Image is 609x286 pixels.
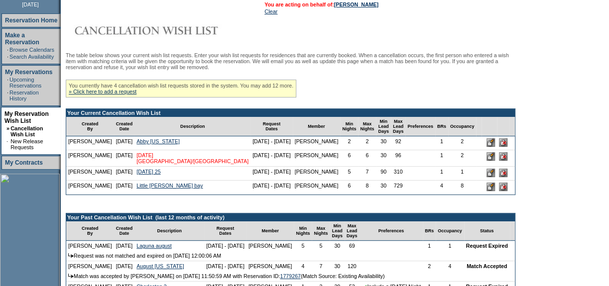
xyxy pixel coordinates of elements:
[293,136,341,150] td: [PERSON_NAME]
[66,136,114,150] td: [PERSON_NAME]
[68,274,74,278] img: arrow.gif
[114,117,135,136] td: Created Date
[136,169,160,175] a: [DATE] 25
[280,273,301,279] a: 1779267
[252,169,291,175] nobr: [DATE] - [DATE]
[435,117,448,136] td: BRs
[66,167,114,181] td: [PERSON_NAME]
[136,152,248,164] a: [DATE] [GEOGRAPHIC_DATA]/[GEOGRAPHIC_DATA]
[10,138,43,150] a: New Release Requests
[359,221,423,241] td: Preferences
[312,221,330,241] td: Max Nights
[467,263,507,269] nobr: Match Accepted
[7,54,8,60] td: ·
[340,117,358,136] td: Min Nights
[358,181,376,194] td: 8
[448,181,477,194] td: 8
[114,136,135,150] td: [DATE]
[312,261,330,271] td: 7
[358,150,376,167] td: 6
[6,138,9,150] td: ·
[252,183,291,189] nobr: [DATE] - [DATE]
[264,1,378,7] span: You are acting on behalf of:
[391,117,406,136] td: Max Lead Days
[7,77,8,89] td: ·
[66,221,114,241] td: Created By
[114,167,135,181] td: [DATE]
[340,136,358,150] td: 2
[340,181,358,194] td: 6
[499,183,507,191] input: Delete this Request
[448,117,477,136] td: Occupancy
[9,77,41,89] a: Upcoming Reservations
[9,90,39,101] a: Reservation History
[252,138,291,144] nobr: [DATE] - [DATE]
[499,152,507,161] input: Delete this Request
[66,213,515,221] td: Your Past Cancellation Wish List (last 12 months of activity)
[250,117,293,136] td: Request Dates
[358,117,376,136] td: Max Nights
[448,167,477,181] td: 1
[436,261,464,271] td: 4
[5,17,57,24] a: Reservation Home
[5,69,52,76] a: My Reservations
[376,117,391,136] td: Min Lead Days
[345,221,360,241] td: Max Lead Days
[464,221,510,241] td: Status
[358,136,376,150] td: 2
[6,125,9,131] b: »
[66,117,114,136] td: Created By
[136,183,203,189] a: Little [PERSON_NAME] bay
[293,150,341,167] td: [PERSON_NAME]
[376,150,391,167] td: 30
[206,263,244,269] nobr: [DATE] - [DATE]
[206,243,244,249] nobr: [DATE] - [DATE]
[114,261,135,271] td: [DATE]
[246,241,294,251] td: [PERSON_NAME]
[330,221,345,241] td: Min Lead Days
[136,263,184,269] a: August [US_STATE]
[246,261,294,271] td: [PERSON_NAME]
[435,181,448,194] td: 4
[66,150,114,167] td: [PERSON_NAME]
[436,221,464,241] td: Occupancy
[376,136,391,150] td: 30
[22,1,39,7] span: [DATE]
[246,221,294,241] td: Member
[345,261,360,271] td: 120
[114,150,135,167] td: [DATE]
[499,138,507,147] input: Delete this Request
[312,241,330,251] td: 5
[376,167,391,181] td: 90
[340,167,358,181] td: 5
[136,138,180,144] a: Abby [US_STATE]
[66,80,296,97] div: You currently have 4 cancellation wish list requests stored in the system. You may add 12 more.
[391,136,406,150] td: 92
[66,251,515,261] td: Request was not matched and expired on [DATE] 12:00:06 AM
[345,241,360,251] td: 69
[294,221,312,241] td: Min Nights
[391,150,406,167] td: 96
[293,181,341,194] td: [PERSON_NAME]
[10,125,43,137] a: Cancellation Wish List
[448,150,477,167] td: 2
[66,20,265,40] img: Cancellation Wish List
[448,136,477,150] td: 2
[114,241,135,251] td: [DATE]
[435,136,448,150] td: 1
[330,241,345,251] td: 30
[423,261,436,271] td: 2
[423,241,436,251] td: 1
[294,261,312,271] td: 4
[405,117,435,136] td: Preferences
[391,167,406,181] td: 310
[7,47,8,53] td: ·
[487,183,495,191] input: Edit this Request
[294,241,312,251] td: 5
[204,221,246,241] td: Request Dates
[264,8,277,14] a: Clear
[499,169,507,177] input: Delete this Request
[466,243,508,249] nobr: Request Expired
[293,117,341,136] td: Member
[9,47,54,53] a: Browse Calendars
